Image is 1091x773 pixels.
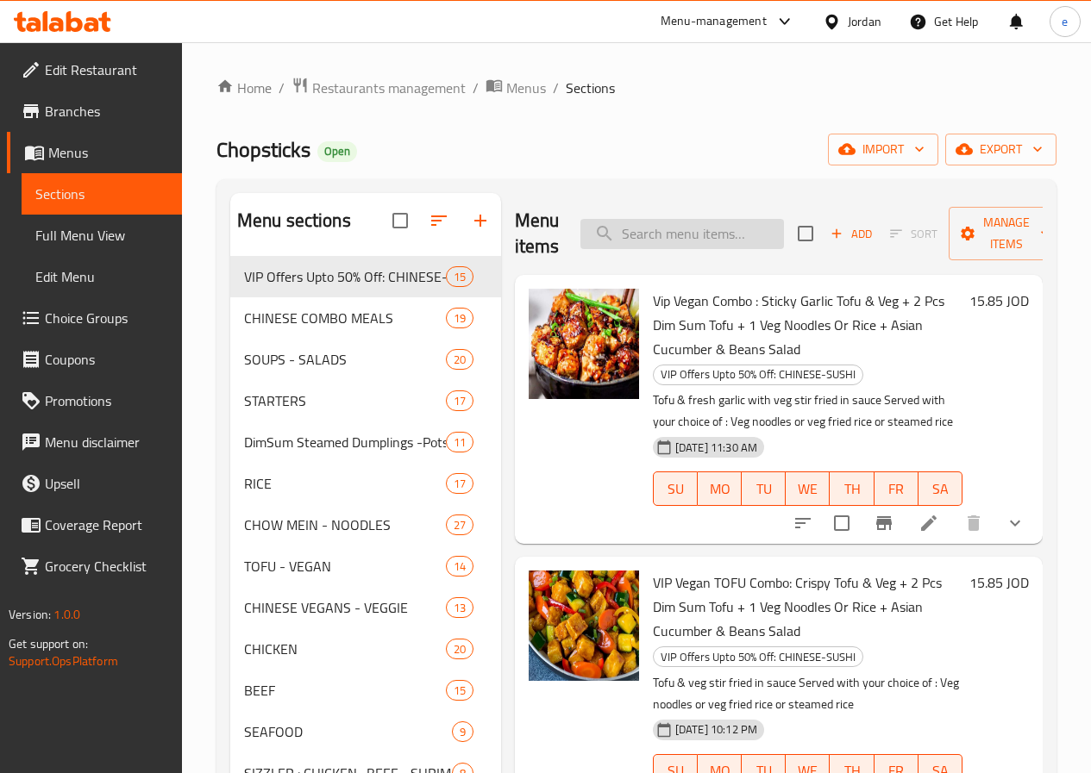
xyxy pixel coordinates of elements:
[244,266,446,287] span: VIP Offers Upto 50% Off: CHINESE-SUSHI
[244,556,446,577] span: TOFU - VEGAN
[782,502,824,544] button: sort-choices
[45,473,168,494] span: Upsell
[842,139,925,160] span: import
[452,721,473,742] div: items
[786,471,830,506] button: WE
[994,502,1036,544] button: show more
[53,603,80,626] span: 1.0.0
[418,200,460,241] span: Sort sections
[919,471,962,506] button: SA
[654,647,862,667] span: VIP Offers Upto 50% Off: CHINESE-SUSHI
[553,78,559,98] li: /
[244,473,446,494] span: RICE
[830,471,874,506] button: TH
[668,439,764,456] span: [DATE] 11:30 AM
[875,471,919,506] button: FR
[515,208,560,259] h2: Menu items
[446,473,473,494] div: items
[654,365,862,384] span: VIP Offers Upto 50% Off: CHINESE-SUSHI
[7,339,182,380] a: Coupons
[446,349,473,370] div: items
[7,380,182,421] a: Promotions
[824,505,860,541] span: Select to update
[447,476,473,492] span: 17
[230,297,501,339] div: CHINESE COMBO MEALS19
[7,49,182,90] a: Edit Restaurant
[244,349,446,370] span: SOUPS - SALADS
[698,471,742,506] button: MO
[653,365,863,385] div: VIP Offers Upto 50% Off: CHINESE-SUSHI
[506,78,546,98] span: Menus
[382,203,418,239] span: Select all sections
[230,545,501,587] div: TOFU - VEGAN14
[216,130,310,169] span: Chopsticks
[312,78,466,98] span: Restaurants management
[661,477,691,502] span: SU
[653,646,863,667] div: VIP Offers Upto 50% Off: CHINESE-SUSHI
[793,477,823,502] span: WE
[446,266,473,287] div: items
[45,59,168,80] span: Edit Restaurant
[216,78,272,98] a: Home
[668,721,764,738] span: [DATE] 10:12 PM
[279,78,285,98] li: /
[460,200,501,241] button: Add section
[959,139,1043,160] span: export
[881,477,912,502] span: FR
[22,256,182,297] a: Edit Menu
[230,711,501,752] div: SEAFOOD9
[244,390,446,411] span: STARTERS
[237,208,351,234] h2: Menu sections
[453,724,473,740] span: 9
[447,393,473,409] span: 17
[969,570,1029,595] h6: 15.85 JOD
[945,134,1057,165] button: export
[9,603,51,626] span: Version:
[446,597,473,618] div: items
[653,672,962,715] p: Tofu & veg stir fried in sauce Served with your choice of : Veg noodles or veg fried rice or stea...
[7,545,182,587] a: Grocery Checklist
[447,641,473,658] span: 20
[230,421,501,463] div: DimSum Steamed Dumplings -Potstickers11
[787,215,824,252] span: Select section
[447,352,473,368] span: 20
[446,308,473,328] div: items
[9,633,88,655] span: Get support on:
[45,349,168,370] span: Coupons
[244,308,446,328] span: CHINESE COMBO MEALS
[230,256,501,297] div: VIP Offers Upto 50% Off: CHINESE-SUSHI15
[22,173,182,215] a: Sections
[244,721,452,742] span: SEAFOOD
[7,132,182,173] a: Menus
[749,477,779,502] span: TU
[230,628,501,670] div: CHICKEN20
[580,219,784,249] input: search
[244,432,446,452] span: DimSum Steamed Dumplings -Potstickers
[230,380,501,421] div: STARTERS17
[1005,513,1025,533] svg: Show Choices
[447,683,473,699] span: 15
[828,134,938,165] button: import
[653,570,942,644] span: VIP Vegan TOFU Combo: Crispy Tofu & Veg + 2 Pcs Dim Sum Tofu + 1 Veg Noodles Or Rice + Asian Cucu...
[230,670,501,711] div: BEEF15
[919,513,939,533] a: Edit menu item
[244,514,446,535] span: CHOW MEIN - NOODLES
[446,432,473,452] div: items
[244,680,446,701] div: BEEF
[446,514,473,535] div: items
[45,432,168,452] span: Menu disclaimer
[244,597,446,618] span: CHINESE VEGANS - VEGGIE
[653,471,698,506] button: SU
[22,215,182,256] a: Full Menu View
[446,680,473,701] div: items
[45,390,168,411] span: Promotions
[446,390,473,411] div: items
[447,517,473,533] span: 27
[837,477,867,502] span: TH
[7,297,182,339] a: Choice Groups
[230,504,501,545] div: CHOW MEIN - NOODLES27
[292,77,466,99] a: Restaurants management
